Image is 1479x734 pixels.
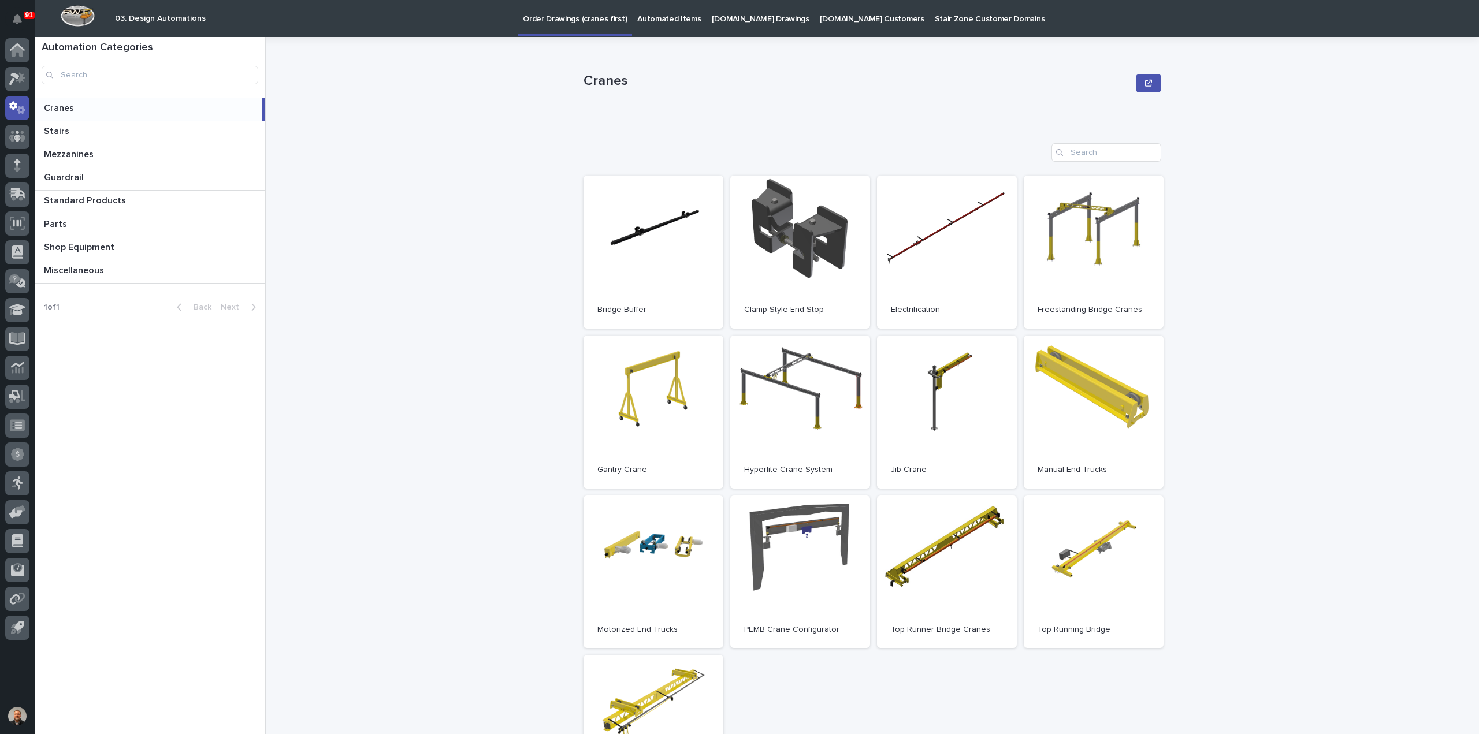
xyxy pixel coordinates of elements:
[44,170,86,183] p: Guardrail
[877,336,1017,489] a: Jib Crane
[35,167,265,191] a: GuardrailGuardrail
[584,336,723,489] a: Gantry Crane
[891,465,1003,475] p: Jib Crane
[44,124,72,137] p: Stairs
[35,191,265,214] a: Standard ProductsStandard Products
[1024,495,1164,649] a: Top Running Bridge
[5,7,29,31] button: Notifications
[216,302,265,312] button: Next
[1038,305,1150,315] p: Freestanding Bridge Cranes
[5,704,29,728] button: users-avatar
[597,305,709,315] p: Bridge Buffer
[597,465,709,475] p: Gantry Crane
[44,100,76,114] p: Cranes
[44,147,96,160] p: Mezzanines
[1024,176,1164,329] a: Freestanding Bridge Cranes
[584,495,723,649] a: Motorized End Trucks
[115,14,206,24] h2: 03. Design Automations
[730,495,870,649] a: PEMB Crane Configurator
[744,625,856,635] p: PEMB Crane Configurator
[35,98,265,121] a: CranesCranes
[44,217,69,230] p: Parts
[35,214,265,237] a: PartsParts
[187,303,211,311] span: Back
[877,176,1017,329] a: Electrification
[221,303,246,311] span: Next
[1038,465,1150,475] p: Manual End Trucks
[61,5,95,27] img: Workspace Logo
[25,11,33,19] p: 91
[42,66,258,84] input: Search
[44,193,128,206] p: Standard Products
[44,240,117,253] p: Shop Equipment
[730,176,870,329] a: Clamp Style End Stop
[597,625,709,635] p: Motorized End Trucks
[730,336,870,489] a: Hyperlite Crane System
[1051,143,1161,162] input: Search
[1024,336,1164,489] a: Manual End Trucks
[877,495,1017,649] a: Top Runner Bridge Cranes
[168,302,216,312] button: Back
[891,625,1003,635] p: Top Runner Bridge Cranes
[584,176,723,329] a: Bridge Buffer
[35,144,265,167] a: MezzaninesMezzanines
[35,260,265,284] a: MiscellaneousMiscellaneous
[35,293,69,322] p: 1 of 1
[1038,625,1150,635] p: Top Running Bridge
[744,465,856,475] p: Hyperlite Crane System
[44,263,106,276] p: Miscellaneous
[584,73,1131,90] p: Cranes
[35,121,265,144] a: StairsStairs
[891,305,1003,315] p: Electrification
[744,305,856,315] p: Clamp Style End Stop
[14,14,29,32] div: Notifications91
[35,237,265,260] a: Shop EquipmentShop Equipment
[42,42,258,54] h1: Automation Categories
